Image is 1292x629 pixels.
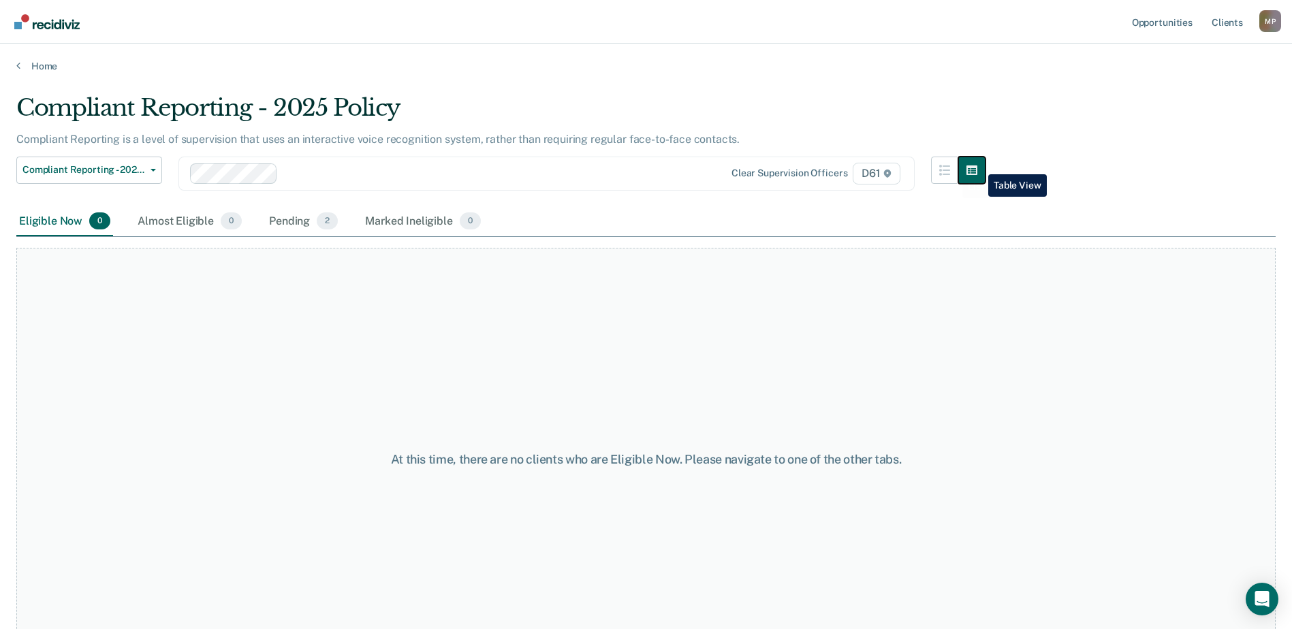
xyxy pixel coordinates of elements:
button: Compliant Reporting - 2025 Policy [16,157,162,184]
div: Clear supervision officers [731,167,847,179]
img: Recidiviz [14,14,80,29]
div: Eligible Now0 [16,207,113,237]
span: D61 [853,163,900,184]
div: Open Intercom Messenger [1246,583,1278,615]
div: At this time, there are no clients who are Eligible Now. Please navigate to one of the other tabs. [332,452,961,467]
div: M P [1259,10,1281,32]
div: Pending2 [266,207,341,237]
button: Profile dropdown button [1259,10,1281,32]
span: 2 [317,212,338,230]
span: 0 [460,212,481,230]
a: Home [16,60,1276,72]
span: Compliant Reporting - 2025 Policy [22,164,145,176]
div: Marked Ineligible0 [362,207,484,237]
div: Almost Eligible0 [135,207,245,237]
span: 0 [221,212,242,230]
div: Compliant Reporting - 2025 Policy [16,94,986,133]
p: Compliant Reporting is a level of supervision that uses an interactive voice recognition system, ... [16,133,740,146]
span: 0 [89,212,110,230]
